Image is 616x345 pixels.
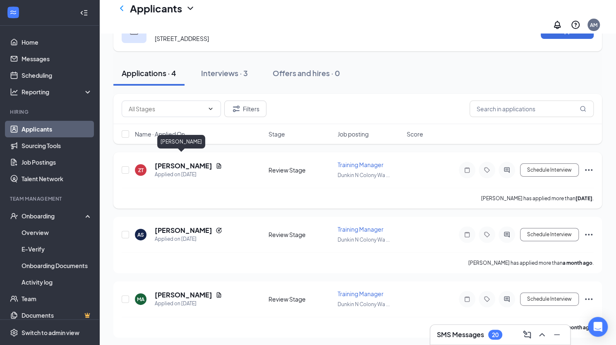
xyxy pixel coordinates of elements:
svg: Minimize [552,330,562,340]
button: Schedule Interview [520,228,579,241]
a: Team [22,290,92,307]
input: All Stages [129,104,204,113]
div: Team Management [10,195,91,202]
svg: Ellipses [584,294,594,304]
h5: [PERSON_NAME] [155,290,212,299]
svg: WorkstreamLogo [9,8,17,17]
span: Job posting [338,130,369,138]
a: Overview [22,224,92,241]
svg: Note [462,296,472,302]
h5: [PERSON_NAME] [155,161,212,170]
svg: Tag [482,231,492,238]
svg: Document [216,292,222,298]
svg: Collapse [80,9,88,17]
a: Onboarding Documents [22,257,92,274]
div: ZT [138,167,144,174]
span: Training Manager [338,225,384,233]
a: Sourcing Tools [22,137,92,154]
svg: ComposeMessage [522,330,532,340]
a: Applicants [22,121,92,137]
a: DocumentsCrown [22,307,92,323]
div: Review Stage [268,295,333,303]
div: Applied on [DATE] [155,299,222,308]
button: Schedule Interview [520,292,579,306]
a: Scheduling [22,67,92,84]
svg: Ellipses [584,165,594,175]
div: Review Stage [268,230,333,239]
span: Dunkin N Colony Wa ... [338,172,390,178]
b: a month ago [563,324,592,331]
a: Job Postings [22,154,92,170]
h1: Applicants [130,1,182,15]
svg: Tag [482,167,492,173]
p: [PERSON_NAME] has applied more than . [468,259,594,266]
button: Filter Filters [224,101,266,117]
span: Stage [268,130,285,138]
div: Interviews · 3 [201,68,248,78]
div: Review Stage [268,166,333,174]
a: Activity log [22,274,92,290]
span: Training Manager [338,161,384,168]
div: Hiring [10,108,91,115]
svg: ChevronDown [185,3,195,13]
div: [PERSON_NAME] [157,135,205,149]
div: AS [137,231,144,238]
svg: ActiveChat [502,231,512,238]
svg: Note [462,167,472,173]
div: Offers and hires · 0 [273,68,340,78]
svg: Filter [231,104,241,114]
svg: Ellipses [584,230,594,240]
svg: Reapply [216,227,222,234]
div: Applied on [DATE] [155,235,222,243]
input: Search in applications [470,101,594,117]
p: [PERSON_NAME] has applied more than . [481,195,594,202]
a: Home [22,34,92,50]
h5: [PERSON_NAME] [155,226,212,235]
a: E-Verify [22,241,92,257]
span: [STREET_ADDRESS] [155,35,209,42]
div: AM [590,22,597,29]
svg: Notifications [552,20,562,30]
div: Switch to admin view [22,328,79,337]
span: Dunkin N Colony Wa ... [338,237,390,243]
svg: Note [462,231,472,238]
svg: ChevronDown [207,105,214,112]
button: Schedule Interview [520,163,579,177]
div: 20 [492,331,499,338]
b: [DATE] [575,195,592,201]
p: [PERSON_NAME] has applied more than . [468,324,594,331]
svg: Document [216,163,222,169]
span: Training Manager [338,290,384,297]
svg: Analysis [10,88,18,96]
svg: QuestionInfo [570,20,580,30]
svg: MagnifyingGlass [580,105,586,112]
b: a month ago [563,260,592,266]
button: Minimize [550,328,563,341]
svg: ActiveChat [502,167,512,173]
span: Name · Applied On [135,130,185,138]
svg: UserCheck [10,212,18,220]
svg: Settings [10,328,18,337]
h3: SMS Messages [437,330,484,339]
span: Dunkin N Colony Wa ... [338,301,390,307]
a: Talent Network [22,170,92,187]
div: Open Intercom Messenger [588,317,608,337]
svg: Tag [482,296,492,302]
div: Reporting [22,88,93,96]
a: Messages [22,50,92,67]
div: Onboarding [22,212,85,220]
span: Score [407,130,423,138]
svg: ChevronUp [537,330,547,340]
svg: ChevronLeft [117,3,127,13]
div: MA [137,296,144,303]
div: Applied on [DATE] [155,170,222,179]
svg: ActiveChat [502,296,512,302]
button: ComposeMessage [520,328,534,341]
button: ChevronUp [535,328,549,341]
div: Applications · 4 [122,68,176,78]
